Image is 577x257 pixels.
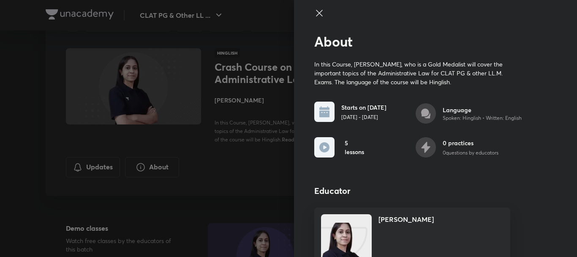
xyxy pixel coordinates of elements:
p: Spoken: Hinglish • Written: English [443,114,522,122]
h4: [PERSON_NAME] [378,214,434,224]
h6: Language [443,105,522,114]
h2: About [314,33,528,50]
p: In this Course, [PERSON_NAME], who is a Gold Medalist will cover the important topics of the Admi... [314,60,510,86]
p: 0 questions by educators [443,149,498,157]
h4: Educator [314,185,528,197]
h6: 5 lessons [345,138,365,156]
h6: Starts on [DATE] [341,103,386,112]
h6: 0 practices [443,138,498,147]
p: [DATE] - [DATE] [341,113,386,121]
